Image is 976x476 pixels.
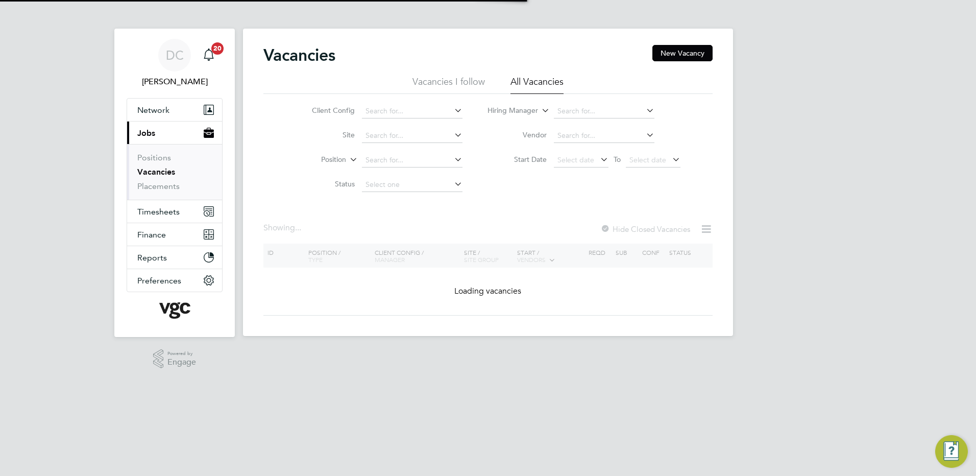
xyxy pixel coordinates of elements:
[127,269,222,292] button: Preferences
[127,39,223,88] a: DC[PERSON_NAME]
[137,153,171,162] a: Positions
[137,181,180,191] a: Placements
[137,230,166,240] span: Finance
[629,155,666,164] span: Select date
[557,155,594,164] span: Select date
[137,253,167,263] span: Reports
[137,276,181,285] span: Preferences
[362,178,462,192] input: Select one
[211,42,224,55] span: 20
[296,106,355,115] label: Client Config
[263,45,335,65] h2: Vacancies
[114,29,235,337] nav: Main navigation
[652,45,713,61] button: New Vacancy
[159,302,190,319] img: vgcgroup-logo-retina.png
[127,246,222,269] button: Reports
[362,153,462,168] input: Search for...
[127,99,222,121] button: Network
[167,358,196,367] span: Engage
[127,144,222,200] div: Jobs
[137,207,180,217] span: Timesheets
[554,104,654,118] input: Search for...
[600,224,690,234] label: Hide Closed Vacancies
[296,130,355,139] label: Site
[127,223,222,246] button: Finance
[295,223,301,233] span: ...
[127,122,222,144] button: Jobs
[362,129,462,143] input: Search for...
[137,105,169,115] span: Network
[127,76,223,88] span: Danny Carr
[554,129,654,143] input: Search for...
[296,179,355,188] label: Status
[199,39,219,72] a: 20
[488,130,547,139] label: Vendor
[412,76,485,94] li: Vacancies I follow
[263,223,303,233] div: Showing
[479,106,538,116] label: Hiring Manager
[137,167,175,177] a: Vacancies
[167,349,196,358] span: Powered by
[127,302,223,319] a: Go to home page
[287,155,346,165] label: Position
[153,349,197,369] a: Powered byEngage
[166,49,184,62] span: DC
[488,155,547,164] label: Start Date
[935,435,968,468] button: Engage Resource Center
[510,76,564,94] li: All Vacancies
[137,128,155,138] span: Jobs
[127,200,222,223] button: Timesheets
[611,153,624,166] span: To
[362,104,462,118] input: Search for...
